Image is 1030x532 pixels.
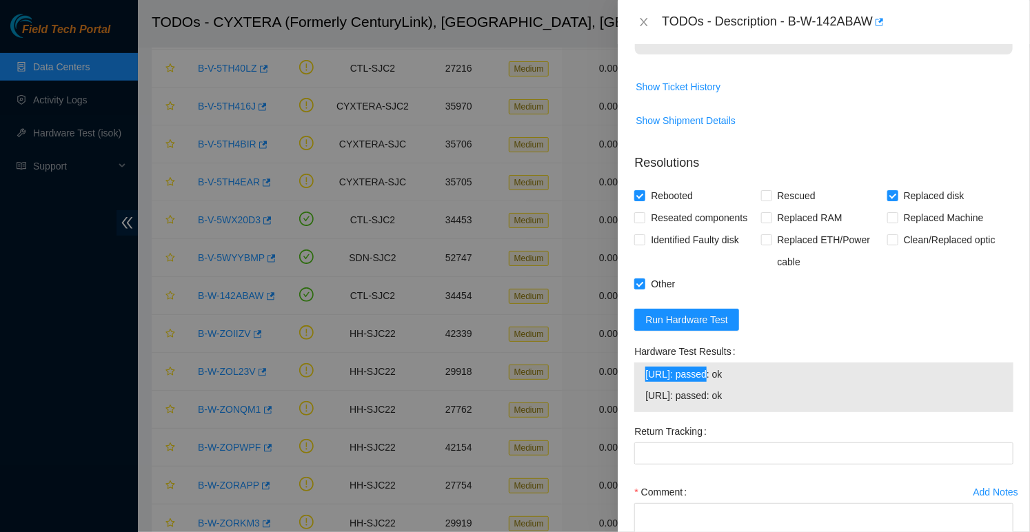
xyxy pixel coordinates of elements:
[662,11,1013,33] div: TODOs - Description - B-W-142ABAW
[645,312,728,327] span: Run Hardware Test
[772,207,848,229] span: Replaced RAM
[634,16,654,29] button: Close
[636,113,736,128] span: Show Shipment Details
[635,110,736,132] button: Show Shipment Details
[634,309,739,331] button: Run Hardware Test
[772,185,821,207] span: Rescued
[898,229,1001,251] span: Clean/Replaced optic
[973,487,1018,497] div: Add Notes
[634,143,1013,172] p: Resolutions
[634,442,1013,464] input: Return Tracking
[645,207,753,229] span: Reseated components
[772,229,887,273] span: Replaced ETH/Power cable
[634,420,712,442] label: Return Tracking
[638,17,649,28] span: close
[636,79,720,94] span: Show Ticket History
[973,481,1019,503] button: Add Notes
[645,367,1002,382] span: [URL]: passed: ok
[645,185,698,207] span: Rebooted
[645,273,680,295] span: Other
[635,76,721,98] button: Show Ticket History
[645,229,745,251] span: Identified Faulty disk
[898,185,970,207] span: Replaced disk
[634,340,740,362] label: Hardware Test Results
[645,388,1002,403] span: [URL]: passed: ok
[634,481,692,503] label: Comment
[898,207,989,229] span: Replaced Machine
